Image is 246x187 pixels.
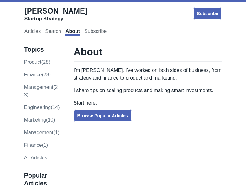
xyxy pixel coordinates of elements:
[74,67,222,82] p: I'm [PERSON_NAME]. I've worked on both sides of business, from strategy and finance to product an...
[24,155,47,160] a: All Articles
[84,29,107,36] a: Subscribe
[24,117,55,123] a: marketing(10)
[193,7,222,20] a: Subscribe
[24,72,51,77] a: finance(28)
[24,29,41,36] a: Articles
[65,29,80,36] a: About
[74,99,222,107] p: Start here:
[74,46,222,62] h1: About
[24,7,87,15] span: [PERSON_NAME]
[24,59,50,65] a: product(28)
[74,87,222,94] p: I share tips on scaling products and making smart investments.
[45,29,61,36] a: Search
[24,46,60,53] h3: Topics
[24,6,87,22] a: [PERSON_NAME]Startup Strategy
[24,85,58,97] a: management(23)
[24,16,87,22] div: Startup Strategy
[24,105,60,110] a: engineering(14)
[24,130,60,135] a: Management(1)
[24,142,48,148] a: Finance(1)
[74,109,132,122] a: Browse Popular Articles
